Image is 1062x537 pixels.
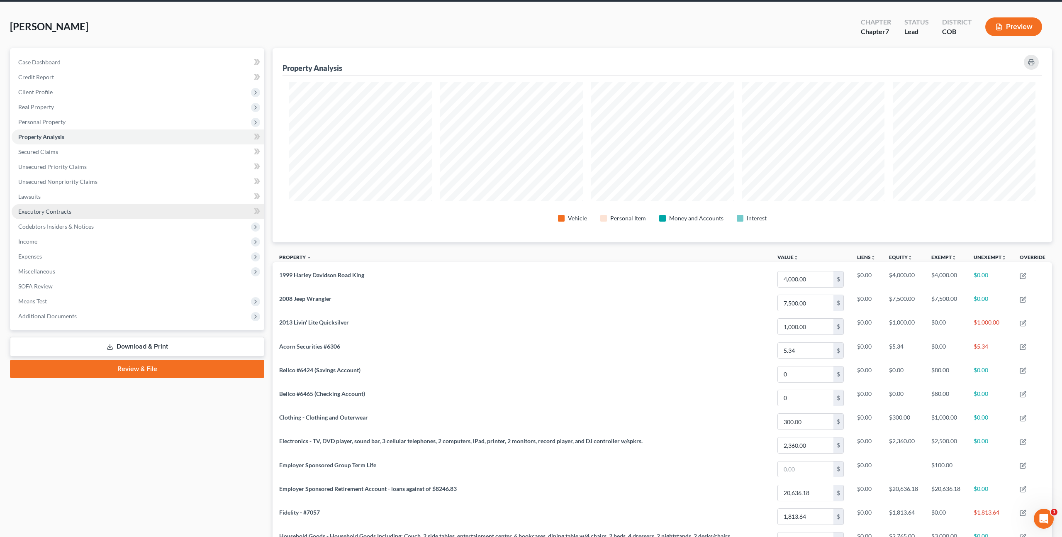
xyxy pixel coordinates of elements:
div: $ [833,485,843,501]
td: $1,000.00 [967,315,1013,339]
td: $0.00 [850,362,882,386]
span: Clothing - Clothing and Outerwear [279,414,368,421]
td: $0.00 [925,505,967,528]
div: $ [833,437,843,453]
td: $0.00 [882,362,925,386]
span: Income [18,238,37,245]
input: 0.00 [778,485,833,501]
input: 0.00 [778,319,833,334]
input: 0.00 [778,366,833,382]
input: 0.00 [778,414,833,430]
span: Real Property [18,103,54,110]
iframe: Intercom live chat [1034,509,1054,529]
td: $0.00 [850,386,882,410]
td: $80.00 [925,386,967,410]
div: Property Analysis [283,63,342,73]
span: Executory Contracts [18,208,71,215]
i: unfold_more [871,255,876,260]
div: Personal Item [610,214,646,222]
span: Unsecured Nonpriority Claims [18,178,97,185]
a: Secured Claims [12,144,264,159]
div: $ [833,509,843,525]
td: $20,636.18 [925,481,967,505]
a: Unsecured Nonpriority Claims [12,174,264,189]
td: $0.00 [850,315,882,339]
button: Preview [985,17,1042,36]
i: unfold_more [794,255,799,260]
th: Override [1013,249,1052,268]
td: $0.00 [967,410,1013,433]
a: Unsecured Priority Claims [12,159,264,174]
a: Case Dashboard [12,55,264,70]
a: Credit Report [12,70,264,85]
td: $7,500.00 [882,291,925,315]
a: SOFA Review [12,279,264,294]
td: $0.00 [967,434,1013,457]
a: Equityunfold_more [889,254,913,260]
span: Employer Sponsored Retirement Account - loans against of $8246.83 [279,485,457,492]
div: $ [833,319,843,334]
div: Status [904,17,929,27]
td: $5.34 [882,339,925,362]
input: 0.00 [778,271,833,287]
i: expand_less [307,255,312,260]
span: SOFA Review [18,283,53,290]
span: Client Profile [18,88,53,95]
td: $0.00 [850,434,882,457]
div: $ [833,366,843,382]
span: Electronics - TV, DVD player, sound bar, 3 cellular telephones, 2 computers, iPad, printer, 2 mon... [279,437,643,444]
span: Bellco #6465 (Checking Account) [279,390,365,397]
div: Interest [747,214,767,222]
span: Employer Sponsored Group Term Life [279,461,376,469]
a: Property Analysis [12,129,264,144]
span: Miscellaneous [18,268,55,275]
div: District [942,17,972,27]
td: $0.00 [925,339,967,362]
td: $100.00 [925,457,967,481]
td: $7,500.00 [925,291,967,315]
span: Personal Property [18,118,66,125]
td: $0.00 [850,457,882,481]
div: $ [833,461,843,477]
td: $20,636.18 [882,481,925,505]
a: Executory Contracts [12,204,264,219]
a: Property expand_less [279,254,312,260]
span: Expenses [18,253,42,260]
div: COB [942,27,972,37]
td: $80.00 [925,362,967,386]
input: 0.00 [778,509,833,525]
div: $ [833,414,843,430]
div: Chapter [861,27,891,37]
span: 1 [1051,509,1057,515]
td: $0.00 [925,315,967,339]
span: Unsecured Priority Claims [18,163,87,170]
i: unfold_more [952,255,957,260]
input: 0.00 [778,390,833,406]
input: 0.00 [778,295,833,311]
td: $1,000.00 [925,410,967,433]
span: Credit Report [18,73,54,81]
span: Case Dashboard [18,59,61,66]
td: $0.00 [850,339,882,362]
div: Money and Accounts [669,214,723,222]
a: Liensunfold_more [857,254,876,260]
a: Lawsuits [12,189,264,204]
div: Chapter [861,17,891,27]
td: $0.00 [967,267,1013,291]
span: [PERSON_NAME] [10,20,88,32]
input: 0.00 [778,437,833,453]
div: Vehicle [568,214,587,222]
td: $0.00 [850,291,882,315]
div: $ [833,295,843,311]
td: $0.00 [882,386,925,410]
td: $300.00 [882,410,925,433]
div: $ [833,271,843,287]
td: $1,000.00 [882,315,925,339]
div: Lead [904,27,929,37]
td: $2,500.00 [925,434,967,457]
span: Secured Claims [18,148,58,155]
i: unfold_more [1001,255,1006,260]
td: $0.00 [967,386,1013,410]
a: Unexemptunfold_more [974,254,1006,260]
td: $0.00 [850,267,882,291]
